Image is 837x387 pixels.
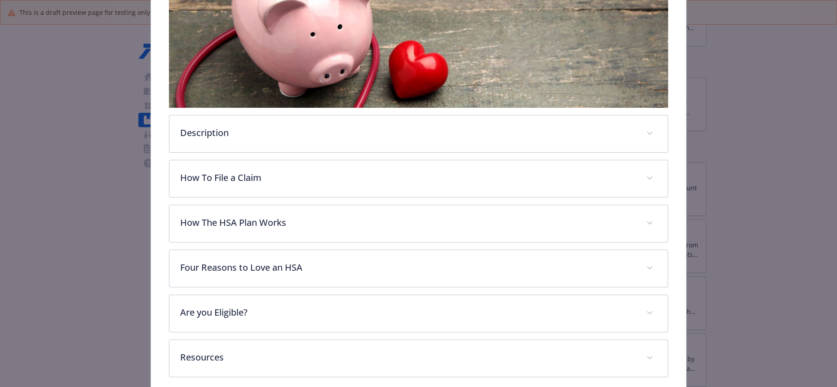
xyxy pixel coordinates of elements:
p: Description [180,126,635,140]
div: Four Reasons to Love an HSA [169,250,667,287]
div: Are you Eligible? [169,295,667,332]
div: Description [169,115,667,152]
div: How To File a Claim [169,160,667,197]
div: How The HSA Plan Works [169,205,667,242]
p: Resources [180,351,635,364]
p: How The HSA Plan Works [180,216,635,229]
p: How To File a Claim [180,171,635,185]
div: Resources [169,340,667,377]
p: Four Reasons to Love an HSA [180,261,635,274]
p: Are you Eligible? [180,306,635,319]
